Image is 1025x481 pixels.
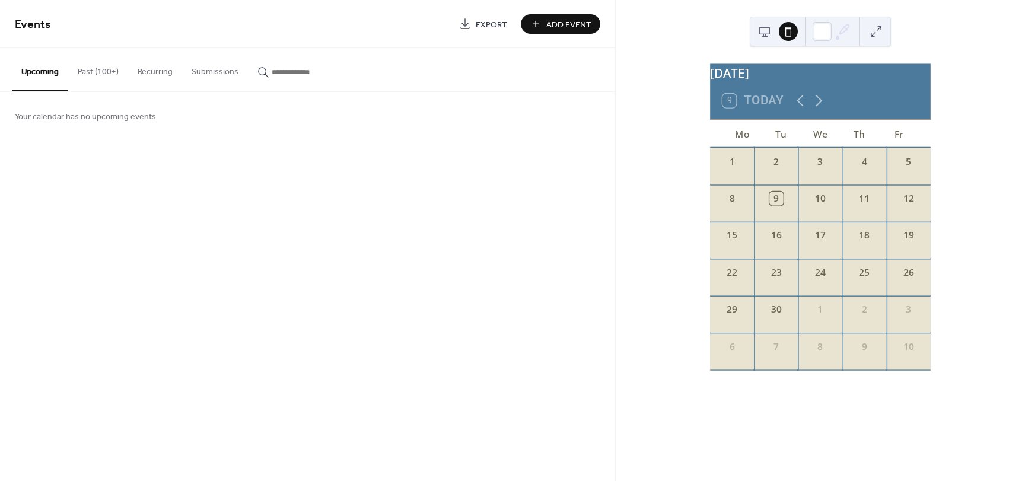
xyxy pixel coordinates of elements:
[722,120,762,148] div: Mo
[813,340,827,353] div: 8
[725,155,738,168] div: 1
[769,229,783,243] div: 16
[902,266,915,279] div: 26
[769,192,783,205] div: 9
[813,192,827,205] div: 10
[725,302,738,316] div: 29
[546,18,591,31] span: Add Event
[879,120,918,148] div: Fr
[762,120,801,148] div: Tu
[840,120,879,148] div: Th
[769,340,783,353] div: 7
[813,229,827,243] div: 17
[813,266,827,279] div: 24
[858,229,871,243] div: 18
[858,302,871,316] div: 2
[450,14,516,34] a: Export
[12,48,68,91] button: Upcoming
[128,48,182,90] button: Recurring
[476,18,507,31] span: Export
[801,120,840,148] div: We
[769,266,783,279] div: 23
[902,302,915,316] div: 3
[521,14,600,34] button: Add Event
[725,266,738,279] div: 22
[902,229,915,243] div: 19
[902,192,915,205] div: 12
[902,340,915,353] div: 10
[813,302,827,316] div: 1
[68,48,128,90] button: Past (100+)
[182,48,248,90] button: Submissions
[710,63,931,82] div: [DATE]
[15,13,51,36] span: Events
[902,155,915,168] div: 5
[725,229,738,243] div: 15
[858,266,871,279] div: 25
[858,340,871,353] div: 9
[813,155,827,168] div: 3
[858,155,871,168] div: 4
[769,155,783,168] div: 2
[725,192,738,205] div: 8
[858,192,871,205] div: 11
[769,302,783,316] div: 30
[725,340,738,353] div: 6
[15,111,156,123] span: Your calendar has no upcoming events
